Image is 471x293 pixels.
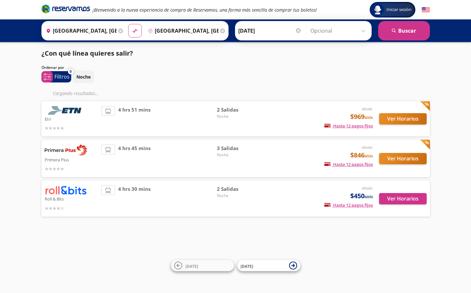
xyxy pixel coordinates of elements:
[241,263,253,269] span: [DATE]
[54,73,70,81] p: Filtros
[324,161,373,167] span: Hasta 12 pagos fijos
[118,106,151,132] span: 4 hrs 51 mins
[41,71,71,82] button: 0Filtros
[53,90,99,96] em: Cargando resultados ...
[422,6,430,14] button: English
[310,23,368,39] input: Opcional
[41,4,90,16] a: Brand Logo
[70,69,72,74] span: 0
[217,145,262,152] span: 3 Salidas
[41,65,64,71] p: Ordenar por
[364,115,373,120] small: MXN
[364,194,373,199] small: MXN
[217,185,262,193] span: 2 Salidas
[41,49,133,58] p: ¿Con qué línea quieres salir?
[41,4,90,14] i: Brand Logo
[350,150,373,160] span: $846
[362,106,373,112] em: desde:
[185,263,198,269] span: [DATE]
[118,185,151,212] span: 4 hrs 30 mins
[237,260,300,271] button: [DATE]
[93,7,317,13] em: ¡Bienvenido a la nueva experiencia de compra de Reservamos, una forma más sencilla de comprar tus...
[45,106,87,115] img: Etn
[350,191,373,201] span: $450
[362,185,373,191] em: desde:
[217,106,262,114] span: 2 Salidas
[45,185,87,195] img: Roll & Bits
[364,154,373,158] small: MXN
[217,114,262,119] span: Noche
[378,21,430,40] button: Buscar
[171,260,234,271] button: [DATE]
[217,193,262,199] span: Noche
[45,145,87,156] img: Primera Plus
[379,153,427,164] button: Ver Horarios
[350,112,373,122] span: $969
[118,145,151,172] span: 4 hrs 45 mins
[384,6,414,13] span: Iniciar sesión
[145,23,219,39] input: Buscar Destino
[238,23,302,39] input: Elegir Fecha
[379,193,427,204] button: Ver Horarios
[362,145,373,150] em: desde:
[324,202,373,208] span: Hasta 12 pagos fijos
[217,152,262,158] span: Noche
[45,115,98,123] p: Etn
[379,113,427,125] button: Ver Horarios
[45,156,98,163] p: Primera Plus
[45,195,98,202] p: Roll & Bits
[324,123,373,129] span: Hasta 12 pagos fijos
[76,73,91,80] p: Noche
[43,23,117,39] input: Buscar Origen
[73,71,94,83] button: Noche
